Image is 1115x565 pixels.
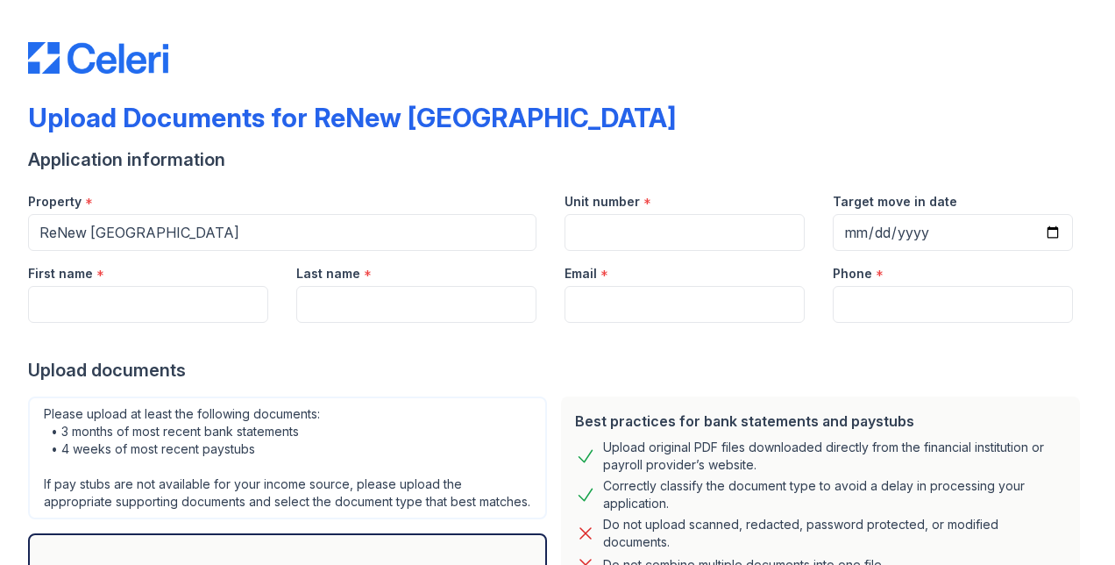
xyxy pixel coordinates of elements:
[565,193,640,211] label: Unit number
[28,397,547,519] div: Please upload at least the following documents: • 3 months of most recent bank statements • 4 wee...
[28,42,168,74] img: CE_Logo_Blue-a8612792a0a2168367f1c8372b55b34899dd931a85d93a1a3d3e32e68fde9ad4.png
[833,265,872,282] label: Phone
[565,265,597,282] label: Email
[603,516,1066,551] div: Do not upload scanned, redacted, password protected, or modified documents.
[28,265,93,282] label: First name
[603,477,1066,512] div: Correctly classify the document type to avoid a delay in processing your application.
[833,193,957,211] label: Target move in date
[28,102,676,133] div: Upload Documents for ReNew [GEOGRAPHIC_DATA]
[603,439,1066,474] div: Upload original PDF files downloaded directly from the financial institution or payroll provider’...
[296,265,360,282] label: Last name
[575,411,1066,432] div: Best practices for bank statements and paystubs
[28,193,82,211] label: Property
[28,147,1087,172] div: Application information
[28,358,1087,383] div: Upload documents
